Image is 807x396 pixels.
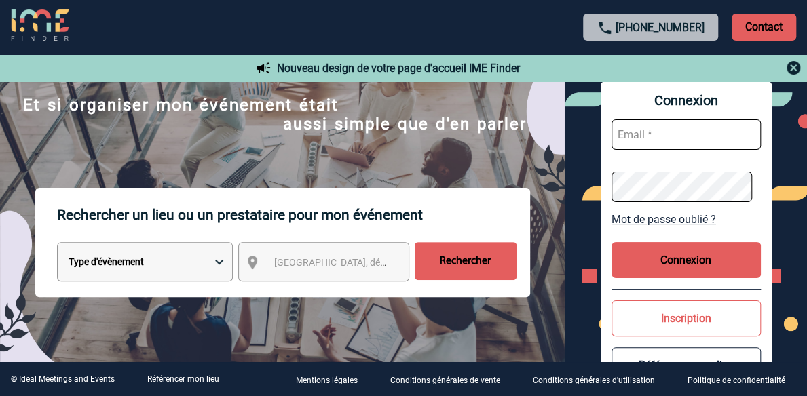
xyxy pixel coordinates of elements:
p: Politique de confidentialité [688,376,785,385]
button: Référencer mon lieu [612,347,761,383]
button: Connexion [612,242,761,278]
a: Mentions légales [285,373,379,386]
input: Email * [612,119,761,150]
p: Mentions légales [296,376,358,385]
a: Conditions générales d'utilisation [522,373,677,386]
input: Rechercher [415,242,517,280]
a: Référencer mon lieu [147,374,219,384]
p: Conditions générales de vente [390,376,500,385]
a: Politique de confidentialité [677,373,807,386]
p: Conditions générales d'utilisation [533,376,655,385]
span: [GEOGRAPHIC_DATA], département, région... [274,257,463,268]
p: Rechercher un lieu ou un prestataire pour mon événement [57,188,517,242]
a: Conditions générales de vente [379,373,522,386]
a: Mot de passe oublié ? [612,213,761,226]
p: Contact [732,14,796,41]
span: Connexion [612,92,761,108]
div: © Ideal Meetings and Events [11,374,115,384]
button: Inscription [612,300,761,336]
img: call-24-px.png [597,20,613,36]
a: [PHONE_NUMBER] [616,21,705,34]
